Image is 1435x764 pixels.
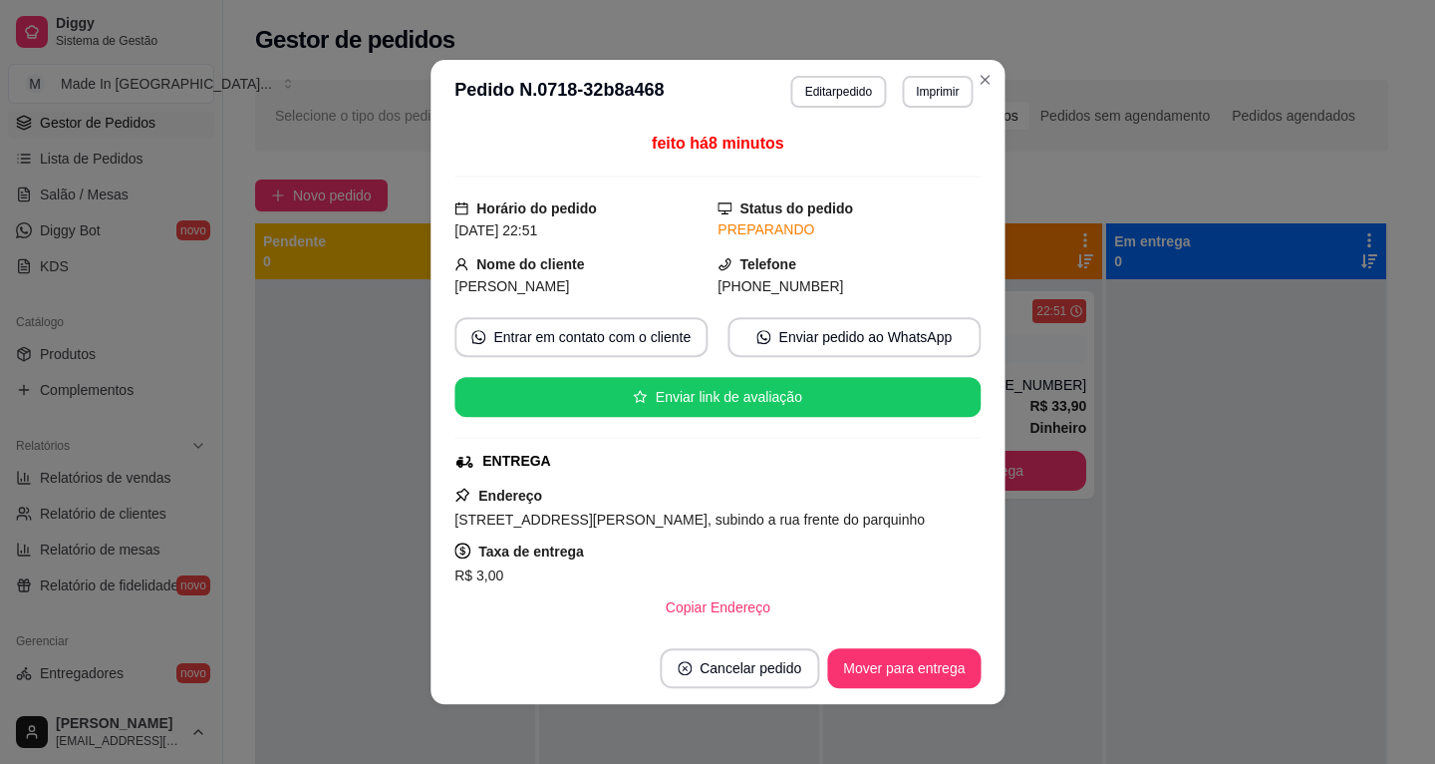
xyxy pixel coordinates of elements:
[454,257,468,271] span: user
[717,201,731,215] span: desktop
[454,201,468,215] span: calendar
[471,330,485,344] span: whats-app
[827,648,981,688] button: Mover para entrega
[454,512,925,528] span: [STREET_ADDRESS][PERSON_NAME], subindo a rua frente do parquinho
[476,256,584,272] strong: Nome do cliente
[454,317,708,357] button: whats-appEntrar em contato com o cliente
[633,390,647,404] span: star
[454,278,569,294] span: [PERSON_NAME]
[739,256,796,272] strong: Telefone
[482,451,550,472] div: ENTREGA
[476,200,597,216] strong: Horário do pedido
[739,200,853,216] strong: Status do pedido
[790,76,885,108] button: Editarpedido
[717,257,731,271] span: phone
[902,76,973,108] button: Imprimir
[652,135,784,152] span: feito há 8 minutos
[478,544,584,560] strong: Taxa de entrega
[727,317,981,357] button: whats-appEnviar pedido ao WhatsApp
[454,568,503,583] span: R$ 3,00
[717,278,843,294] span: [PHONE_NUMBER]
[478,488,542,504] strong: Endereço
[969,64,1001,96] button: Close
[454,543,470,559] span: dollar
[454,76,664,108] h3: Pedido N. 0718-32b8a468
[649,587,785,627] button: Copiar Endereço
[454,487,470,503] span: pushpin
[454,222,537,238] span: [DATE] 22:51
[454,377,981,417] button: starEnviar link de avaliação
[756,330,770,344] span: whats-app
[678,661,692,675] span: close-circle
[660,648,819,688] button: close-circleCancelar pedido
[717,219,981,240] div: PREPARANDO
